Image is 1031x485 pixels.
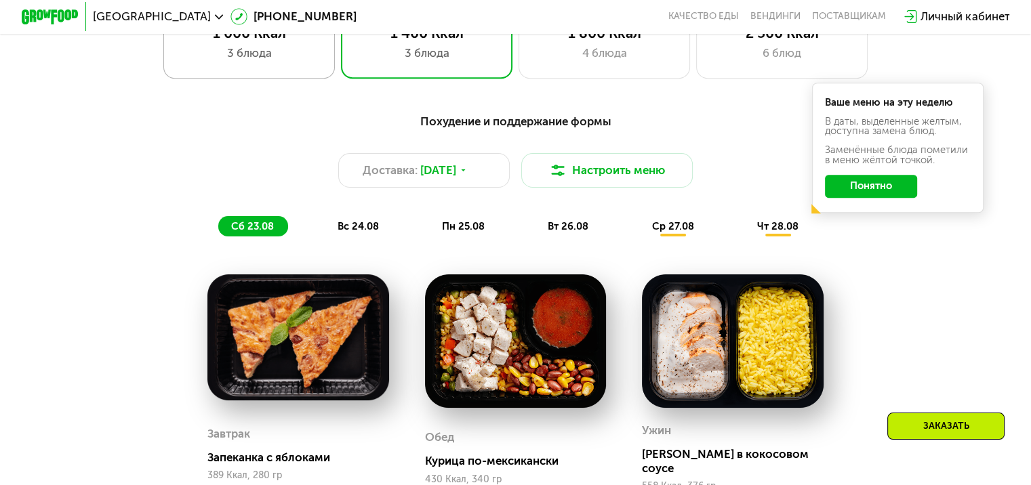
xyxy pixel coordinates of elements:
[93,11,211,22] span: [GEOGRAPHIC_DATA]
[750,11,801,22] a: Вендинги
[825,175,917,198] button: Понятно
[521,153,693,188] button: Настроить меню
[711,45,853,62] div: 6 блюд
[668,11,739,22] a: Качество еды
[425,454,618,468] div: Курица по-мексикански
[442,220,485,232] span: пн 25.08
[363,162,418,179] span: Доставка:
[825,98,971,108] div: Ваше меню на эту неделю
[230,8,357,25] a: [PHONE_NUMBER]
[425,474,607,485] div: 430 Ккал, 340 гр
[92,112,939,130] div: Похудение и поддержание формы
[425,427,454,448] div: Обед
[207,470,389,481] div: 389 Ккал, 280 гр
[420,162,456,179] span: [DATE]
[337,220,378,232] span: вс 24.08
[533,45,675,62] div: 4 блюда
[921,8,1009,25] div: Личный кабинет
[642,420,671,442] div: Ужин
[757,220,798,232] span: чт 28.08
[642,447,834,476] div: [PERSON_NAME] в кокосовом соусе
[178,45,320,62] div: 3 блюда
[207,423,250,445] div: Завтрак
[825,145,971,165] div: Заменённые блюда пометили в меню жёлтой точкой.
[825,117,971,137] div: В даты, выделенные желтым, доступна замена блюд.
[207,450,400,465] div: Запеканка с яблоками
[812,11,886,22] div: поставщикам
[231,220,274,232] span: сб 23.08
[548,220,588,232] span: вт 26.08
[887,413,1005,440] div: Заказать
[356,45,498,62] div: 3 блюда
[651,220,693,232] span: ср 27.08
